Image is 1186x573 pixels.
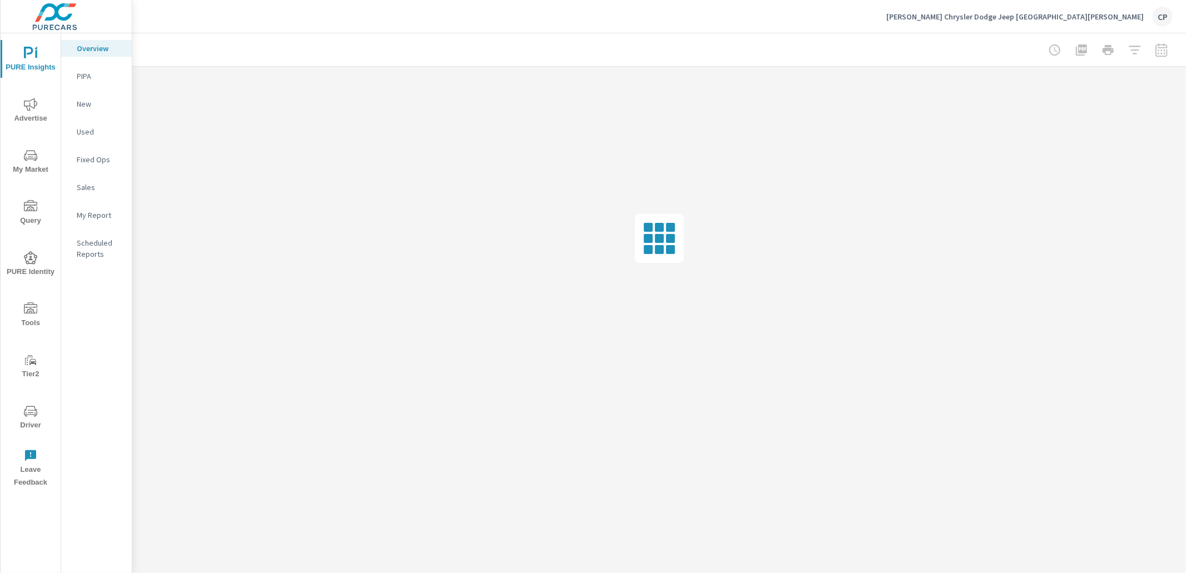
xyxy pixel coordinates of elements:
div: nav menu [1,33,61,494]
p: Sales [77,182,123,193]
p: Fixed Ops [77,154,123,165]
div: Scheduled Reports [61,235,132,262]
p: [PERSON_NAME] Chrysler Dodge Jeep [GEOGRAPHIC_DATA][PERSON_NAME] [886,12,1144,22]
div: PIPA [61,68,132,84]
div: Fixed Ops [61,151,132,168]
span: Tools [4,302,57,330]
span: Advertise [4,98,57,125]
p: My Report [77,210,123,221]
span: Query [4,200,57,227]
div: CP [1153,7,1173,27]
span: Driver [4,405,57,432]
div: Overview [61,40,132,57]
span: PURE Identity [4,251,57,278]
div: Used [61,123,132,140]
div: New [61,96,132,112]
p: Scheduled Reports [77,237,123,260]
span: My Market [4,149,57,176]
span: Tier2 [4,353,57,381]
div: Sales [61,179,132,196]
p: Overview [77,43,123,54]
p: Used [77,126,123,137]
div: My Report [61,207,132,223]
span: PURE Insights [4,47,57,74]
p: New [77,98,123,109]
span: Leave Feedback [4,449,57,489]
p: PIPA [77,71,123,82]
